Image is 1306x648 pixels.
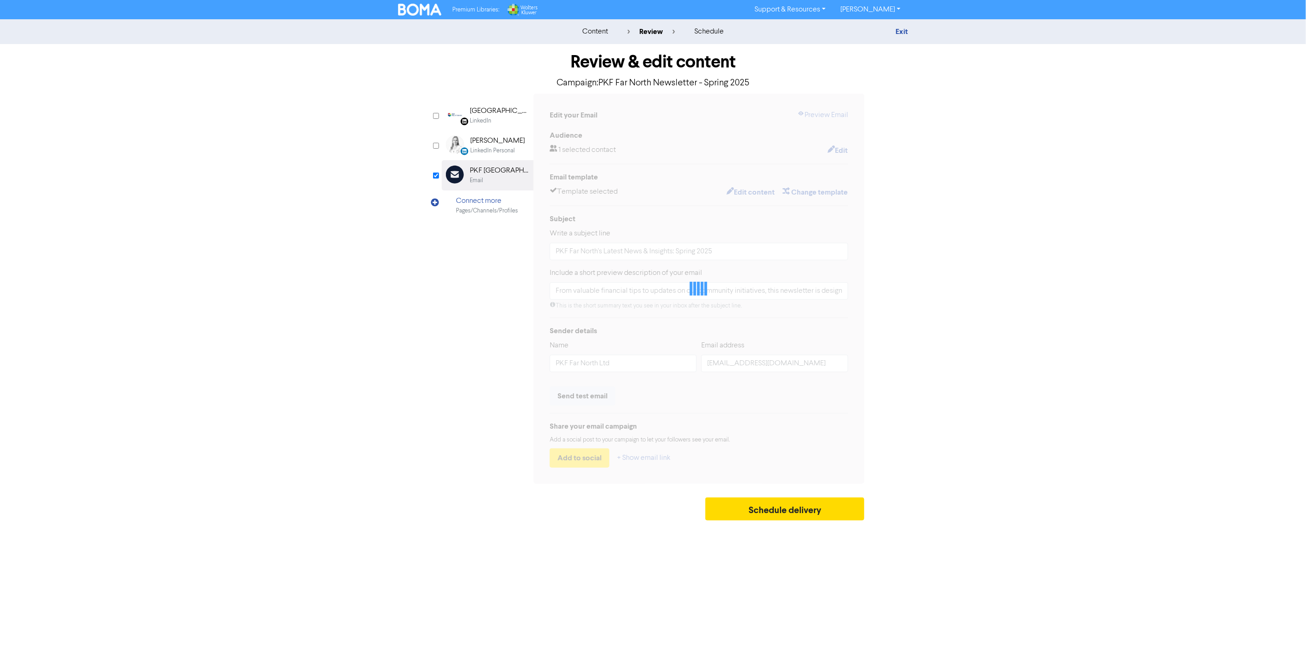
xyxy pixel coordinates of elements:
iframe: Chat Widget [1260,604,1306,648]
div: Connect more [456,196,518,207]
div: LinkedIn Personal [470,146,515,155]
h1: Review & edit content [442,51,864,73]
img: BOMA Logo [398,4,441,16]
a: Exit [895,27,908,36]
div: Email [470,176,483,185]
div: content [582,26,608,37]
div: [PERSON_NAME] [470,135,525,146]
a: [PERSON_NAME] [833,2,908,17]
div: [GEOGRAPHIC_DATA] [470,106,529,117]
div: Pages/Channels/Profiles [456,207,518,215]
div: Connect morePages/Channels/Profiles [442,190,534,220]
div: LinkedIn [470,117,491,125]
button: Schedule delivery [705,497,864,520]
div: review [627,26,675,37]
img: Wolters Kluwer [507,4,538,16]
div: PKF [GEOGRAPHIC_DATA]Email [442,160,534,190]
img: Linkedin [446,106,464,124]
div: PKF [GEOGRAPHIC_DATA] [470,165,529,176]
div: schedule [694,26,724,37]
a: Support & Resources [747,2,833,17]
img: LinkedinPersonal [446,135,464,154]
div: LinkedinPersonal [PERSON_NAME]LinkedIn Personal [442,130,534,160]
div: Linkedin [GEOGRAPHIC_DATA]LinkedIn [442,101,534,130]
p: Campaign: PKF Far North Newsletter - Spring 2025 [442,76,864,90]
span: Premium Libraries: [452,7,499,13]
